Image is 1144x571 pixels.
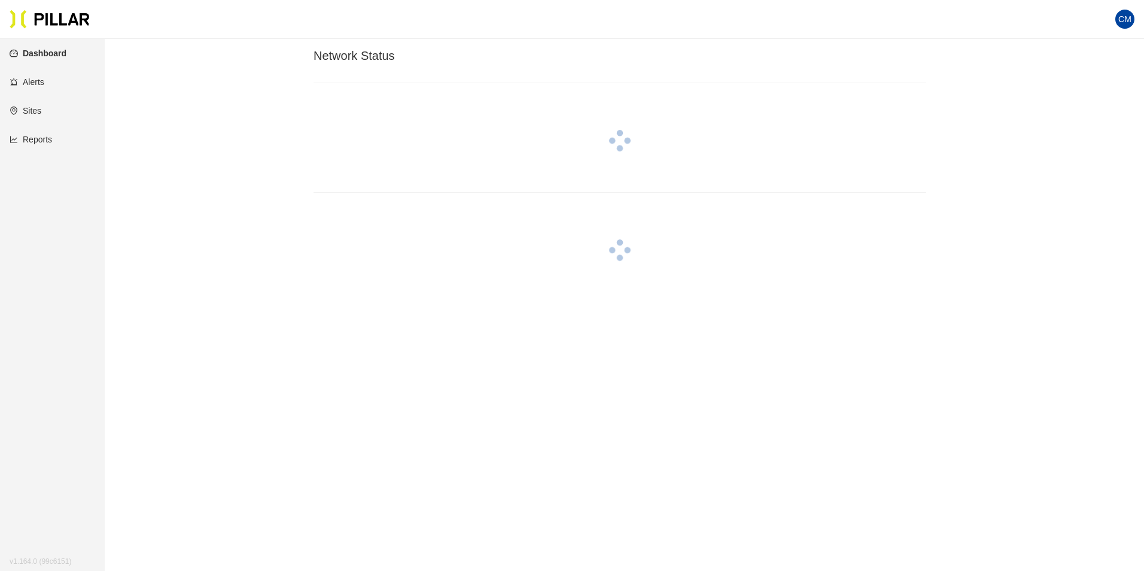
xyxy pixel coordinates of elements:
[10,135,52,144] a: line-chartReports
[10,10,90,29] img: Pillar Technologies
[10,106,41,116] a: environmentSites
[314,48,926,63] h3: Network Status
[1118,10,1131,29] span: CM
[10,77,44,87] a: alertAlerts
[10,48,66,58] a: dashboardDashboard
